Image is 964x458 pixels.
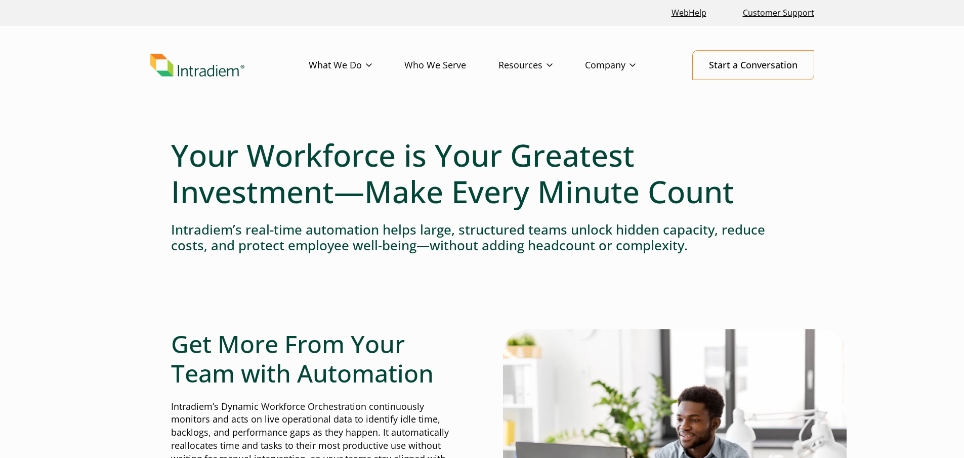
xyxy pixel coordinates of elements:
[150,54,244,77] img: Intradiem
[309,51,404,80] a: What We Do
[667,2,710,24] a: Link opens in a new window
[171,329,462,388] h2: Get More From Your Team with Automation
[739,2,818,24] a: Customer Support
[692,50,814,80] a: Start a Conversation
[404,51,498,80] a: Who We Serve
[585,51,668,80] a: Company
[171,137,793,210] h1: Your Workforce is Your Greatest Investment—Make Every Minute Count
[171,222,793,253] h4: Intradiem’s real-time automation helps large, structured teams unlock hidden capacity, reduce cos...
[150,54,309,77] a: Link to homepage of Intradiem
[498,51,585,80] a: Resources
